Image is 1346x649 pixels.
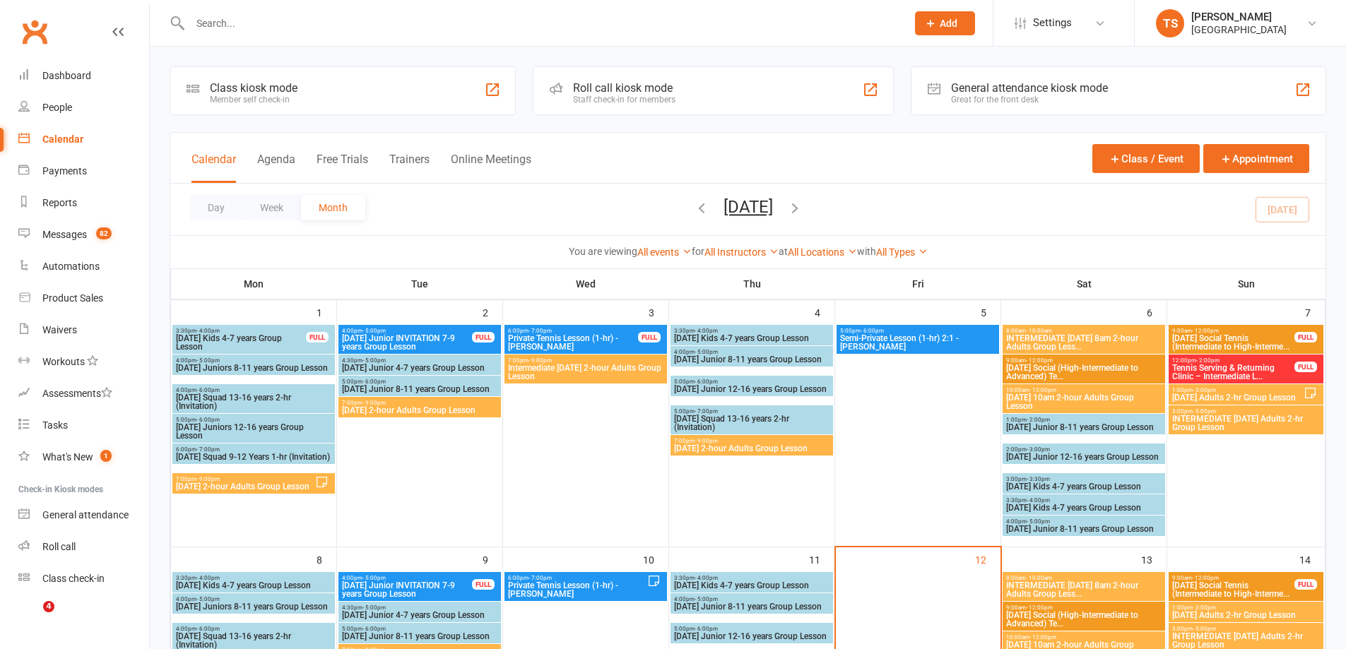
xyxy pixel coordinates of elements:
[341,626,498,632] span: 5:00pm
[692,246,704,257] strong: for
[175,328,307,334] span: 3:30pm
[1167,269,1326,299] th: Sun
[507,581,647,598] span: Private Tennis Lesson (1-hr) - [PERSON_NAME]
[529,575,552,581] span: - 7:00pm
[175,357,332,364] span: 4:00pm
[1171,581,1295,598] span: [DATE] Social Tennis (Intermediate to High-Interme...
[175,334,307,351] span: [DATE] Kids 4-7 years Group Lesson
[43,601,54,612] span: 4
[196,387,220,393] span: - 6:00pm
[1092,144,1200,173] button: Class / Event
[341,632,498,641] span: [DATE] Junior 8-11 years Group Lesson
[1005,393,1162,410] span: [DATE] 10am 2-hour Adults Group Lesson
[242,195,301,220] button: Week
[196,596,220,602] span: - 5:00pm
[18,251,149,282] a: Automations
[981,300,1000,323] div: 5
[18,563,149,595] a: Class kiosk mode
[1005,476,1162,482] span: 3:00pm
[341,406,498,415] span: [DATE] 2-hour Adults Group Lesson
[1171,328,1295,334] span: 9:00am
[507,575,647,581] span: 6:00pm
[1171,611,1321,619] span: [DATE] Adults 2-hr Group Lesson
[175,453,332,461] span: [DATE] Squad 9-12 Years 1-hr (Invitation)
[1026,575,1052,581] span: - 10:00am
[788,246,857,258] a: All Locations
[529,328,552,334] span: - 7:00pm
[695,408,718,415] span: - 7:00pm
[1005,423,1162,431] span: [DATE] Junior 8-11 years Group Lesson
[175,446,332,453] span: 6:00pm
[42,451,93,463] div: What's New
[472,332,495,343] div: FULL
[673,575,830,581] span: 3:30pm
[1027,497,1050,504] span: - 4:00pm
[1029,387,1056,393] span: - 12:00pm
[175,575,332,581] span: 3:30pm
[18,531,149,563] a: Roll call
[96,227,112,239] span: 82
[839,328,996,334] span: 5:00pm
[861,328,884,334] span: - 6:00pm
[42,356,85,367] div: Workouts
[1171,357,1295,364] span: 12:00pm
[1193,626,1216,632] span: - 5:00pm
[1005,504,1162,512] span: [DATE] Kids 4-7 years Group Lesson
[673,596,830,602] span: 4:00pm
[779,246,788,257] strong: at
[175,482,315,491] span: [DATE] 2-hour Adults Group Lesson
[695,626,718,632] span: - 6:00pm
[341,364,498,372] span: [DATE] Junior 4-7 years Group Lesson
[196,476,220,482] span: - 9:00pm
[341,334,473,351] span: [DATE] Junior INVITATION 7-9 years Group Lesson
[573,95,675,105] div: Staff check-in for members
[42,102,72,113] div: People
[451,153,531,183] button: Online Meetings
[1027,417,1050,423] span: - 2:00pm
[362,357,386,364] span: - 5:00pm
[317,153,368,183] button: Free Trials
[362,379,386,385] span: - 6:00pm
[673,581,830,590] span: [DATE] Kids 4-7 years Group Lesson
[1294,362,1317,372] div: FULL
[673,328,830,334] span: 3:30pm
[1171,408,1321,415] span: 3:00pm
[638,332,661,343] div: FULL
[18,124,149,155] a: Calendar
[673,408,830,415] span: 5:00pm
[210,95,297,105] div: Member self check-in
[1193,387,1216,393] span: - 3:00pm
[18,441,149,473] a: What's New1
[503,269,669,299] th: Wed
[1005,482,1162,491] span: [DATE] Kids 4-7 years Group Lesson
[835,269,1001,299] th: Fri
[341,581,473,598] span: [DATE] Junior INVITATION 7-9 years Group Lesson
[196,575,220,581] span: - 4:00pm
[1005,387,1162,393] span: 10:00am
[191,153,236,183] button: Calendar
[1191,11,1287,23] div: [PERSON_NAME]
[18,187,149,219] a: Reports
[100,450,112,462] span: 1
[951,81,1108,95] div: General attendance kiosk mode
[1005,581,1162,598] span: INTERMEDIATE [DATE] 8am 2-hour Adults Group Less...
[1192,328,1219,334] span: - 12:00pm
[1294,579,1317,590] div: FULL
[1005,634,1162,641] span: 10:00am
[1005,611,1162,628] span: [DATE] Social (High-Intermediate to Advanced) Te...
[975,547,1000,571] div: 12
[669,269,835,299] th: Thu
[673,355,830,364] span: [DATE] Junior 8-11 years Group Lesson
[1171,605,1321,611] span: 1:00pm
[839,334,996,351] span: Semi-Private Lesson (1-hr) 2:1 - [PERSON_NAME]
[1005,328,1162,334] span: 8:00am
[649,300,668,323] div: 3
[1027,518,1050,525] span: - 5:00pm
[1156,9,1184,37] div: TS
[1147,300,1167,323] div: 6
[1171,632,1321,649] span: INTERMEDIATE [DATE] Adults 2-hr Group Lesson
[940,18,957,29] span: Add
[42,324,77,335] div: Waivers
[175,476,315,482] span: 7:00pm
[951,95,1108,105] div: Great for the front desk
